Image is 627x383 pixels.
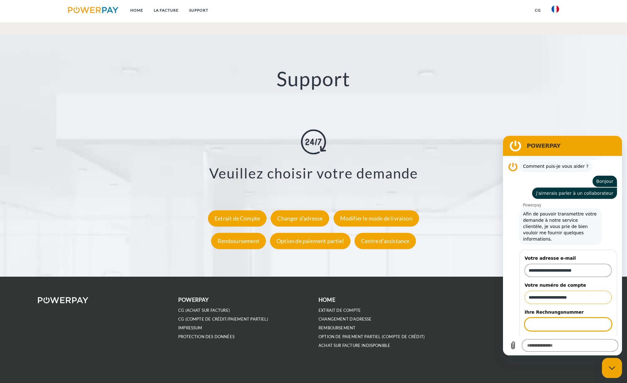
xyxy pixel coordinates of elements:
div: Modifier le mode de livraison [334,210,419,226]
a: Remboursement [210,237,267,244]
a: CG (achat sur facture) [178,308,230,313]
h2: Support [31,66,596,91]
a: PROTECTION DES DONNÉES [178,334,235,339]
a: Support [184,5,214,16]
h3: Veuillez choisir votre demande [39,165,588,182]
a: Home [125,5,148,16]
img: online-shopping.svg [301,130,326,155]
a: Changement d'adresse [319,317,372,322]
a: LA FACTURE [148,5,184,16]
a: Changer d'adresse [269,215,331,222]
img: logo-powerpay-white.svg [38,297,88,303]
a: IMPRESSUM [178,325,202,331]
a: ACHAT SUR FACTURE INDISPONIBLE [319,343,390,348]
a: Extrait de Compte [206,215,268,222]
div: Extrait de Compte [208,210,267,226]
div: Remboursement [211,233,266,249]
a: EXTRAIT DE COMPTE [319,308,361,313]
a: Centre d'assistance [353,237,417,244]
a: CG [530,5,546,16]
img: fr [552,5,559,13]
div: Changer d'adresse [271,210,329,226]
a: Option de paiement partiel [268,237,352,244]
a: REMBOURSEMENT [319,325,355,331]
b: Home [319,296,335,303]
a: OPTION DE PAIEMENT PARTIEL (Compte de crédit) [319,334,425,339]
div: Option de paiement partiel [270,233,350,249]
a: Modifier le mode de livraison [332,215,421,222]
a: CG (Compte de crédit/paiement partiel) [178,317,268,322]
img: logo-powerpay.svg [68,7,118,13]
iframe: Bouton de lancement de la fenêtre de messagerie, conversation en cours [602,358,622,378]
iframe: Fenêtre de messagerie [503,136,622,355]
b: POWERPAY [178,296,209,303]
div: Centre d'assistance [355,233,416,249]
